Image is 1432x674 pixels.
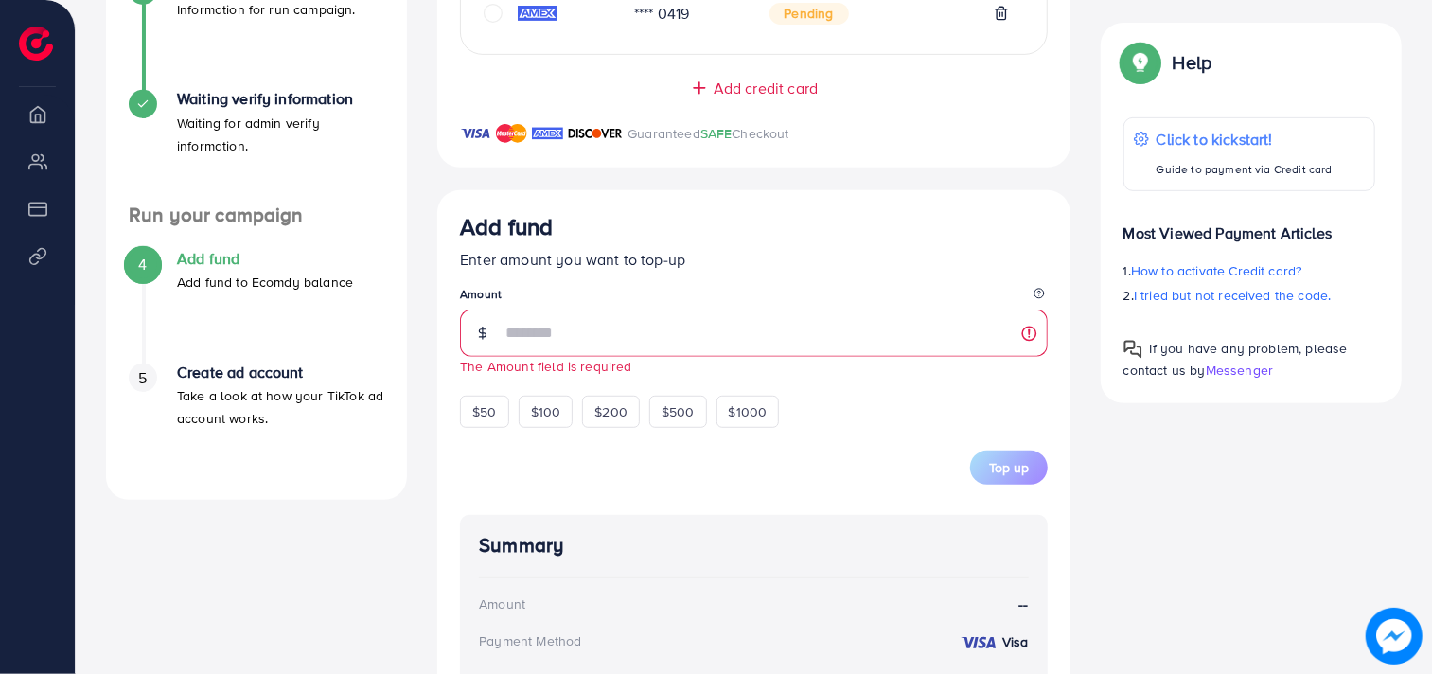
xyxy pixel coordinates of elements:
[177,90,384,108] h4: Waiting verify information
[1002,632,1029,651] strong: Visa
[1157,158,1333,181] p: Guide to payment via Credit card
[1134,286,1331,305] span: I tried but not received the code.
[177,250,353,268] h4: Add fund
[472,402,496,421] span: $50
[1123,206,1375,244] p: Most Viewed Payment Articles
[531,402,561,421] span: $100
[460,122,491,145] img: brand
[1123,259,1375,282] p: 1.
[460,213,553,240] h3: Add fund
[769,3,849,26] span: Pending
[1157,128,1333,151] p: Click to kickstart!
[1366,608,1423,665] img: image
[138,367,147,389] span: 5
[177,384,384,430] p: Take a look at how your TikTok ad account works.
[460,357,631,375] small: The Amount field is required
[714,78,818,99] span: Add credit card
[479,534,1029,558] h4: Summary
[106,204,407,227] h4: Run your campaign
[1123,45,1158,80] img: Popup guide
[19,27,53,61] img: logo
[1123,340,1142,359] img: Popup guide
[729,402,768,421] span: $1000
[1018,594,1028,615] strong: --
[568,122,623,145] img: brand
[1206,361,1273,380] span: Messenger
[106,250,407,364] li: Add fund
[138,254,147,275] span: 4
[1123,284,1375,307] p: 2.
[518,6,557,21] img: credit
[1173,51,1212,74] p: Help
[177,364,384,381] h4: Create ad account
[460,286,1048,310] legend: Amount
[496,122,527,145] img: brand
[1123,339,1348,380] span: If you have any problem, please contact us by
[106,90,407,204] li: Waiting verify information
[989,458,1029,477] span: Top up
[628,122,789,145] p: Guaranteed Checkout
[700,124,733,143] span: SAFE
[1131,261,1301,280] span: How to activate Credit card?
[479,594,525,613] div: Amount
[177,271,353,293] p: Add fund to Ecomdy balance
[479,631,581,650] div: Payment Method
[970,451,1048,485] button: Top up
[460,248,1048,271] p: Enter amount you want to top-up
[532,122,563,145] img: brand
[177,112,384,157] p: Waiting for admin verify information.
[594,402,628,421] span: $200
[662,402,695,421] span: $500
[484,4,503,23] svg: circle
[960,635,998,650] img: credit
[106,364,407,477] li: Create ad account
